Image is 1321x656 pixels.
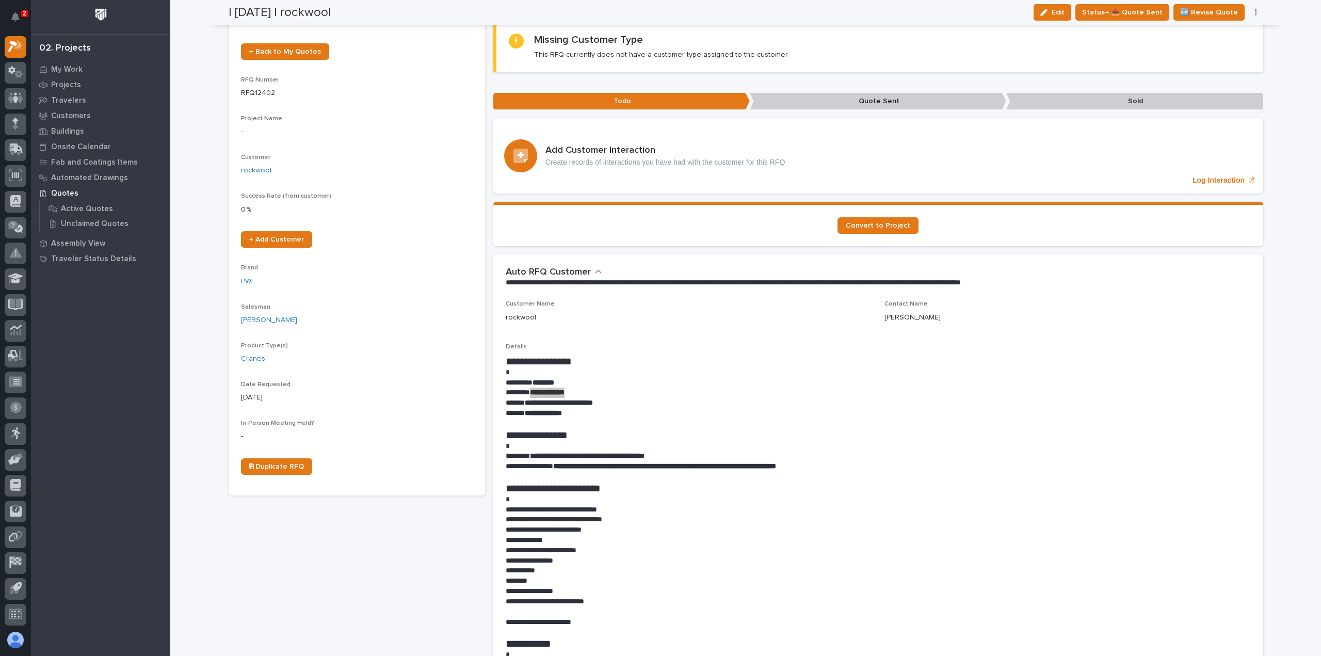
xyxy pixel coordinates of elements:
[241,43,329,60] a: ← Back to My Quotes
[31,235,170,251] a: Assembly View
[241,204,473,215] p: 0 %
[1006,93,1263,110] p: Sold
[31,77,170,92] a: Projects
[884,312,941,323] p: [PERSON_NAME]
[1173,4,1245,21] button: 🆕 Revise Quote
[846,222,910,229] span: Convert to Project
[241,420,314,426] span: In-Person Meeting Held?
[5,629,26,651] button: users-avatar
[241,88,473,99] p: RFQ12402
[51,65,83,74] p: My Work
[91,5,110,24] img: Workspace Logo
[506,267,602,278] button: Auto RFQ Customer
[241,165,271,176] a: rockwool
[241,431,473,442] p: -
[249,48,321,55] span: ← Back to My Quotes
[51,81,81,90] p: Projects
[241,265,258,271] span: Brand
[1052,8,1065,17] span: Edit
[40,216,170,231] a: Unclaimed Quotes
[241,77,279,83] span: RFQ Number
[241,354,265,364] a: Cranes
[837,217,919,234] a: Convert to Project
[51,127,84,136] p: Buildings
[241,116,282,122] span: Project Name
[61,204,113,214] p: Active Quotes
[51,173,128,183] p: Automated Drawings
[493,93,750,110] p: Todo
[31,139,170,154] a: Onsite Calendar
[31,108,170,123] a: Customers
[51,254,136,264] p: Traveler Status Details
[506,344,527,350] span: Details
[5,6,26,28] button: Notifications
[51,142,111,152] p: Onsite Calendar
[241,126,473,137] p: -
[51,96,86,105] p: Travelers
[241,276,253,287] a: PWI
[241,392,473,403] p: [DATE]
[506,312,536,323] p: rockwool
[23,10,26,17] p: 2
[31,123,170,139] a: Buildings
[61,219,128,229] p: Unclaimed Quotes
[13,12,26,29] div: Notifications2
[249,463,304,470] span: ⎘ Duplicate RFQ
[241,231,312,248] a: + Add Customer
[31,251,170,266] a: Traveler Status Details
[241,343,288,349] span: Product Type(s)
[51,189,78,198] p: Quotes
[241,304,270,310] span: Salesman
[241,315,297,326] a: [PERSON_NAME]
[31,61,170,77] a: My Work
[534,34,643,46] h2: Missing Customer Type
[31,92,170,108] a: Travelers
[249,236,304,243] span: + Add Customer
[1082,6,1163,19] span: Status→ 📤 Quote Sent
[1075,4,1169,21] button: Status→ 📤 Quote Sent
[1180,6,1238,19] span: 🆕 Revise Quote
[241,458,312,475] a: ⎘ Duplicate RFQ
[545,158,785,167] p: Create records of interactions you have had with the customer for this RFQ
[51,111,91,121] p: Customers
[534,50,788,59] p: This RFQ currently does not have a customer type assigned to the customer
[750,93,1006,110] p: Quote Sent
[31,154,170,170] a: Fab and Coatings Items
[51,239,105,248] p: Assembly View
[241,381,291,388] span: Date Requested
[506,301,555,307] span: Customer Name
[31,170,170,185] a: Automated Drawings
[884,301,928,307] span: Contact Name
[241,154,270,161] span: Customer
[493,118,1263,194] a: Log Interaction
[40,201,170,216] a: Active Quotes
[229,5,331,20] h2: | [DATE] | rockwool
[241,193,331,199] span: Success Rate (from customer)
[1034,4,1071,21] button: Edit
[31,185,170,201] a: Quotes
[545,145,785,156] h3: Add Customer Interaction
[51,158,138,167] p: Fab and Coatings Items
[1193,176,1245,185] p: Log Interaction
[506,267,591,278] h2: Auto RFQ Customer
[39,43,91,54] div: 02. Projects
